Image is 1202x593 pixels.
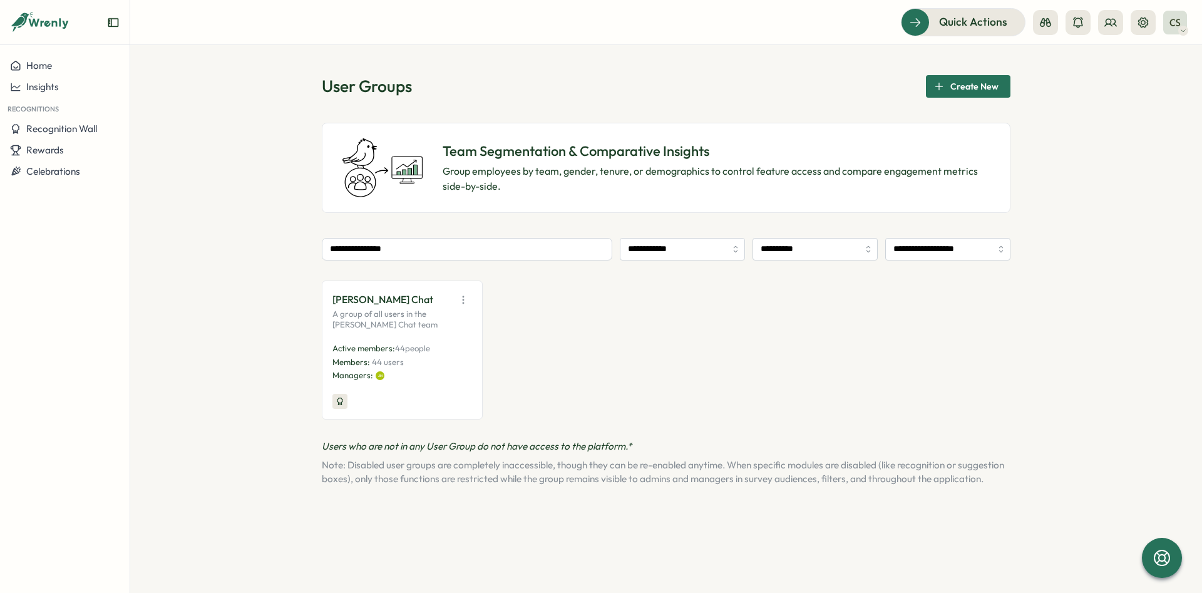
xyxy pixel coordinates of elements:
[332,370,373,381] p: Managers:
[322,440,1010,453] p: Users who are not in any User Group do not have access to the platform.*
[332,343,395,353] span: Active members:
[395,343,430,353] span: 44 people
[332,309,472,331] p: A group of all users in the [PERSON_NAME] Chat team
[378,370,383,381] span: JH
[372,357,404,367] span: 44 users
[107,16,120,29] button: Expand sidebar
[322,458,1010,486] p: Note: Disabled user groups are completely inaccessible, though they can be re-enabled anytime. Wh...
[950,76,999,97] span: Create New
[26,144,64,156] span: Rewards
[332,292,433,307] p: [PERSON_NAME] Chat
[443,163,990,195] p: Group employees by team, gender, tenure, or demographics to control feature access and compare en...
[26,59,52,71] span: Home
[901,8,1025,36] button: Quick Actions
[26,123,97,135] span: Recognition Wall
[926,75,1010,98] button: Create New
[332,357,370,367] span: Members:
[26,165,80,177] span: Celebrations
[443,142,990,161] p: Team Segmentation & Comparative Insights
[322,75,412,97] h1: User Groups
[939,14,1007,30] span: Quick Actions
[26,81,59,93] span: Insights
[1163,11,1187,34] img: Camry Smith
